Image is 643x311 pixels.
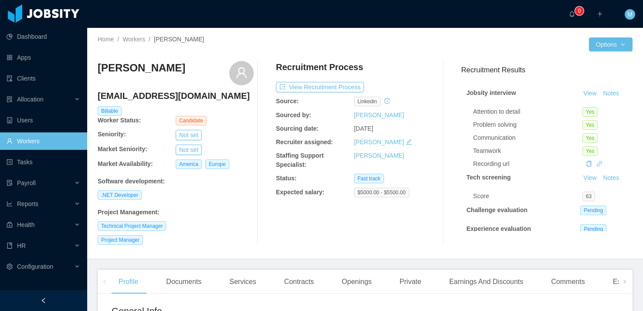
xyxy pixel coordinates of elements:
button: Notes [599,173,623,183]
i: icon: user [235,67,248,79]
span: [DATE] [354,125,373,132]
strong: Tech screening [466,174,511,181]
a: Workers [122,36,145,43]
h3: [PERSON_NAME] [98,61,185,75]
h3: Recruitment Results [461,64,633,75]
strong: Experience evaluation [466,225,531,232]
span: $5000.00 - $5500.00 [354,188,409,197]
span: linkedin [354,97,381,106]
a: icon: link [596,160,602,167]
span: Pending [580,206,606,215]
i: icon: right [623,280,627,284]
span: Yes [582,120,598,130]
span: [PERSON_NAME] [154,36,204,43]
i: icon: left [102,280,107,284]
span: Project Manager [98,235,143,245]
a: [PERSON_NAME] [354,152,404,159]
div: Openings [335,270,379,294]
b: Recruiter assigned: [276,139,333,145]
b: Project Management : [98,209,160,216]
b: Staffing Support Specialist: [276,152,324,168]
span: Candidate [176,116,207,125]
button: Notes [599,88,623,99]
b: Software development : [98,178,165,185]
i: icon: bell [569,11,575,17]
div: Attention to detail [473,107,582,116]
span: / [149,36,150,43]
div: Earnings And Discounts [442,270,530,294]
div: Comments [544,270,592,294]
b: Sourced by: [276,112,311,118]
div: Documents [159,270,208,294]
span: / [117,36,119,43]
b: Worker Status: [98,117,141,124]
span: M [627,9,633,20]
span: 63 [582,192,595,201]
span: America [176,159,202,169]
div: Score [473,192,582,201]
i: icon: plus [597,11,603,17]
i: icon: solution [7,96,13,102]
span: Payroll [17,179,36,186]
i: icon: history [384,98,390,104]
button: Optionsicon: down [589,37,633,51]
b: Market Seniority: [98,145,147,152]
strong: Challenge evaluation [466,206,527,213]
button: Not set [176,145,202,155]
sup: 0 [575,7,584,15]
a: [PERSON_NAME] [354,112,404,118]
a: icon: profileTasks [7,153,80,171]
a: icon: pie-chartDashboard [7,28,80,45]
span: Yes [582,133,598,143]
span: Pending [580,224,606,234]
b: Expected salary: [276,189,324,196]
a: icon: appstoreApps [7,49,80,66]
div: Teamwork [473,146,582,155]
a: icon: userWorkers [7,132,80,150]
button: icon: exportView Recruitment Process [276,82,364,92]
i: icon: file-protect [7,180,13,186]
i: icon: setting [7,264,13,270]
i: icon: copy [586,161,592,167]
h4: Recruitment Process [276,61,363,73]
b: Status: [276,175,296,182]
i: icon: line-chart [7,201,13,207]
div: Private [393,270,429,294]
b: Sourcing date: [276,125,319,132]
b: Source: [276,98,299,105]
div: Communication [473,133,582,142]
span: .NET Developer [98,190,142,200]
div: Services [222,270,263,294]
span: Health [17,221,34,228]
div: Profile [112,270,145,294]
span: Yes [582,146,598,156]
div: Problem solving [473,120,582,129]
a: View [580,90,599,97]
span: Europe [205,159,229,169]
span: Reports [17,200,38,207]
b: Market Availability: [98,160,153,167]
h4: [EMAIL_ADDRESS][DOMAIN_NAME] [98,90,254,102]
span: Yes [582,107,598,117]
span: Allocation [17,96,44,103]
a: icon: auditClients [7,70,80,87]
div: Contracts [277,270,321,294]
a: Home [98,36,114,43]
a: View [580,174,599,181]
a: icon: robotUsers [7,112,80,129]
i: icon: book [7,243,13,249]
span: Billable [98,106,122,116]
span: Configuration [17,263,53,270]
a: icon: exportView Recruitment Process [276,84,364,91]
span: Technical Project Manager [98,221,166,231]
b: Seniority: [98,131,126,138]
i: icon: edit [406,139,412,145]
strong: Jobsity interview [466,89,516,96]
i: icon: link [596,161,602,167]
span: HR [17,242,26,249]
div: Copy [586,159,592,169]
i: icon: medicine-box [7,222,13,228]
a: [PERSON_NAME] [354,139,404,145]
div: Recording url [473,159,582,169]
button: Not set [176,130,202,140]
